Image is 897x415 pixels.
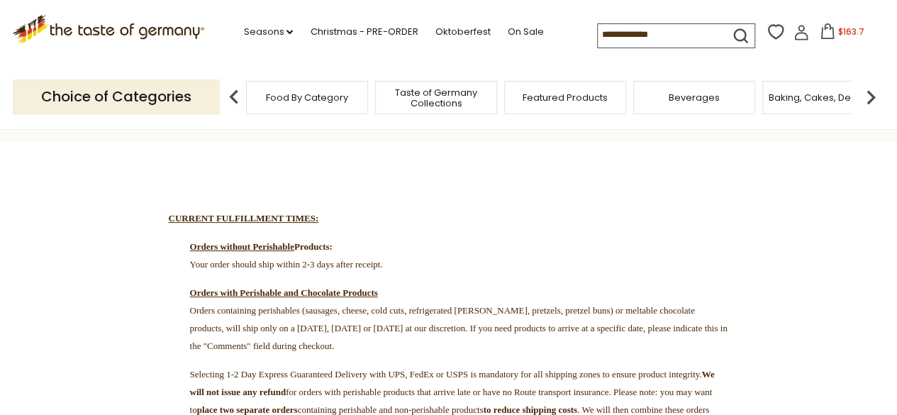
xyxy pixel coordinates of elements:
[507,24,543,40] a: On Sale
[812,23,872,45] button: $163.7
[294,241,333,252] strong: Products:
[523,92,608,103] a: Featured Products
[13,79,220,114] p: Choice of Categories
[190,305,728,351] span: Orders containing perishables (sausages, cheese, cold cuts, refrigerated [PERSON_NAME], pretzels,...
[435,24,490,40] a: Oktoberfest
[243,24,293,40] a: Seasons
[310,24,418,40] a: Christmas - PRE-ORDER
[220,83,248,111] img: previous arrow
[838,26,864,38] span: $163.7
[379,87,493,109] a: Taste of Germany Collections
[266,92,348,103] a: Food By Category
[197,404,298,415] strong: place two separate orders
[190,369,715,397] strong: We will not issue any refund
[190,241,294,252] strong: Orders without Perishable
[169,213,319,223] strong: CURRENT FULFILLMENT TIMES:
[669,92,720,103] a: Beverages
[190,259,383,270] span: Your order should ship within 2-3 days after receipt.
[857,83,885,111] img: next arrow
[190,287,378,298] span: Orders with Perishable and Chocolate Products
[484,404,577,415] strong: to reduce shipping costs
[769,92,879,103] a: Baking, Cakes, Desserts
